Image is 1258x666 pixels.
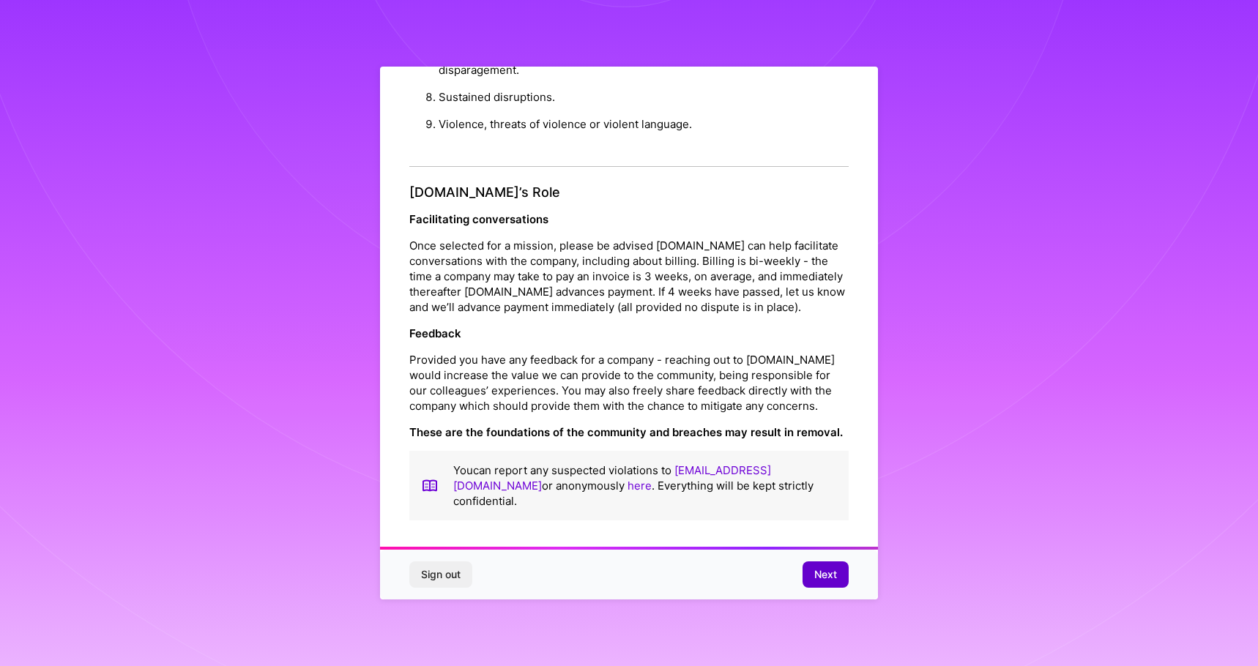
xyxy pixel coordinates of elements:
strong: These are the foundations of the community and breaches may result in removal. [409,425,843,439]
img: book icon [421,463,439,509]
button: Next [803,561,849,588]
a: [EMAIL_ADDRESS][DOMAIN_NAME] [453,463,771,493]
a: here [628,479,652,493]
button: Sign out [409,561,472,588]
p: You can report any suspected violations to or anonymously . Everything will be kept strictly conf... [453,463,837,509]
span: Next [814,567,837,582]
li: Sustained disruptions. [439,83,849,111]
p: Once selected for a mission, please be advised [DOMAIN_NAME] can help facilitate conversations wi... [409,238,849,315]
span: Sign out [421,567,461,582]
h4: [DOMAIN_NAME]’s Role [409,184,849,201]
li: Violence, threats of violence or violent language. [439,111,849,138]
p: Provided you have any feedback for a company - reaching out to [DOMAIN_NAME] would increase the v... [409,352,849,414]
strong: Facilitating conversations [409,212,548,226]
strong: Feedback [409,326,461,340]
